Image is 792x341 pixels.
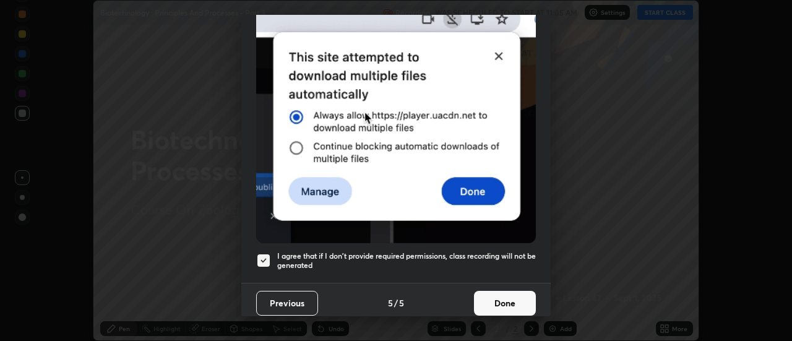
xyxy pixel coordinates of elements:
[474,291,536,316] button: Done
[388,296,393,309] h4: 5
[399,296,404,309] h4: 5
[394,296,398,309] h4: /
[277,251,536,270] h5: I agree that if I don't provide required permissions, class recording will not be generated
[256,291,318,316] button: Previous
